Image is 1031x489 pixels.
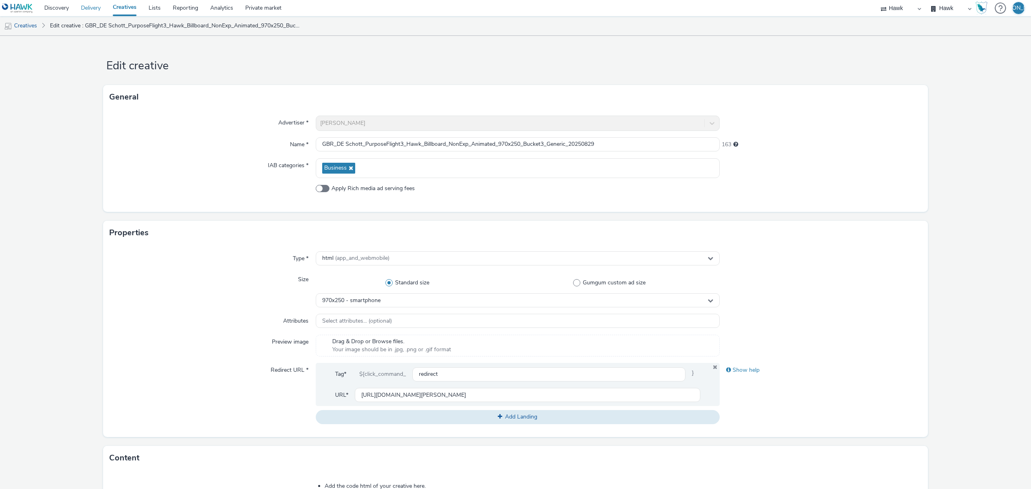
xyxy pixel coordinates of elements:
h3: Properties [109,227,149,239]
span: Your image should be in .jpg, .png or .gif format [332,346,451,354]
img: undefined Logo [2,3,33,13]
span: } [685,367,700,381]
div: Show help [720,363,922,377]
h3: Content [109,452,139,464]
div: Maximum 255 characters [733,141,738,149]
label: Name * [287,137,312,149]
span: (app_and_webmobile) [335,254,389,262]
label: Preview image [269,335,312,346]
button: Add Landing [316,410,720,424]
span: Business [324,165,347,172]
a: Hawk Academy [975,2,991,15]
h3: General [109,91,139,103]
label: IAB categories * [265,158,312,170]
span: Drag & Drop or Browse files. [332,338,451,346]
input: Name [316,137,720,151]
label: Type * [290,251,312,263]
img: Hawk Academy [975,2,988,15]
label: Attributes [280,314,312,325]
span: Add Landing [505,413,537,421]
input: url... [355,388,700,402]
label: Size [295,272,312,284]
a: Edit creative : GBR_DE Schott_PurposeFlight3_Hawk_Billboard_NonExp_Animated_970x250_Bucket3_Gener... [46,16,304,35]
span: Select attributes... (optional) [322,318,392,325]
img: mobile [4,22,12,30]
span: 163 [722,141,731,149]
span: Apply Rich media ad serving fees [331,184,415,193]
span: html [322,255,389,262]
label: Redirect URL * [267,363,312,374]
span: Standard size [395,279,429,287]
div: ${click_command_ [353,367,412,381]
label: Advertiser * [275,116,312,127]
h1: Edit creative [103,58,928,74]
span: Gumgum custom ad size [583,279,646,287]
span: 970x250 - smartphone [322,297,381,304]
